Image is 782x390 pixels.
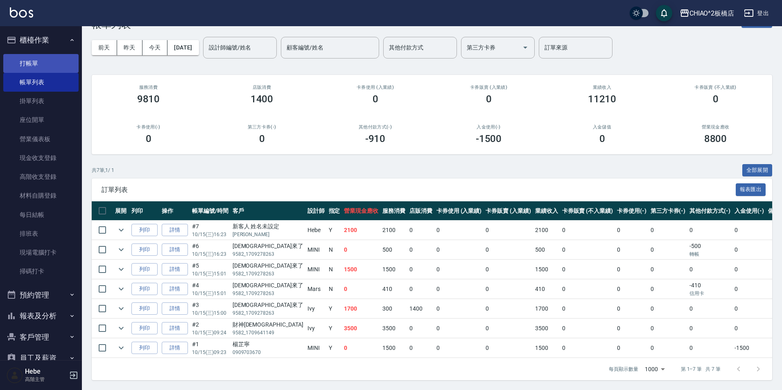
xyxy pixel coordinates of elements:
[233,301,303,309] div: [DEMOGRAPHIC_DATA]來了
[484,299,533,318] td: 0
[741,6,772,21] button: 登出
[192,231,228,238] p: 10/15 (三) 16:23
[732,338,766,358] td: -1500
[434,240,484,259] td: 0
[669,124,762,130] h2: 營業現金應收
[102,124,195,130] h2: 卡券使用(-)
[233,290,303,297] p: 9582_1709278263
[649,319,688,338] td: 0
[328,124,422,130] h2: 其他付款方式(-)
[533,260,560,279] td: 1500
[380,221,407,240] td: 2100
[233,349,303,356] p: 0909703670
[380,240,407,259] td: 500
[689,250,730,258] p: 轉帳
[407,201,434,221] th: 店販消費
[342,221,380,240] td: 2100
[327,319,342,338] td: Y
[3,54,79,73] a: 打帳單
[373,93,378,105] h3: 0
[599,133,605,144] h3: 0
[162,302,188,315] a: 詳情
[588,93,617,105] h3: 11210
[687,221,732,240] td: 0
[162,243,188,256] a: 詳情
[233,250,303,258] p: 9582_1709278263
[533,280,560,299] td: 410
[190,338,231,358] td: #1
[167,40,199,55] button: [DATE]
[649,201,688,221] th: 第三方卡券(-)
[233,320,303,329] div: 財神[DEMOGRAPHIC_DATA]
[190,299,231,318] td: #3
[190,260,231,279] td: #5
[305,260,327,279] td: MINI
[3,186,79,205] a: 材料自購登錄
[162,263,188,276] a: 詳情
[115,263,127,275] button: expand row
[649,221,688,240] td: 0
[560,221,615,240] td: 0
[609,365,638,373] p: 每頁顯示數量
[190,240,231,259] td: #6
[233,281,303,290] div: [DEMOGRAPHIC_DATA]來了
[3,73,79,92] a: 帳單列表
[142,40,168,55] button: 今天
[3,224,79,243] a: 排班表
[732,319,766,338] td: 0
[365,133,386,144] h3: -910
[192,349,228,356] p: 10/15 (三) 09:23
[342,299,380,318] td: 1700
[305,280,327,299] td: Mars
[615,260,649,279] td: 0
[162,283,188,295] a: 詳情
[687,319,732,338] td: 0
[732,240,766,259] td: 0
[732,260,766,279] td: 0
[131,263,158,276] button: 列印
[442,85,536,90] h2: 卡券販賣 (入業績)
[407,221,434,240] td: 0
[231,201,305,221] th: 客戶
[3,347,79,369] button: 員工及薪資
[704,133,727,144] h3: 8800
[102,85,195,90] h3: 服務消費
[533,299,560,318] td: 1700
[342,201,380,221] th: 營業現金應收
[615,319,649,338] td: 0
[190,319,231,338] td: #2
[233,309,303,317] p: 9582_1709278263
[342,260,380,279] td: 1500
[560,319,615,338] td: 0
[442,124,536,130] h2: 入金使用(-)
[615,201,649,221] th: 卡券使用(-)
[327,260,342,279] td: N
[560,260,615,279] td: 0
[407,260,434,279] td: 0
[687,299,732,318] td: 0
[649,299,688,318] td: 0
[736,183,766,196] button: 報表匯出
[190,221,231,240] td: #7
[115,283,127,295] button: expand row
[555,124,649,130] h2: 入金儲值
[681,365,721,373] p: 第 1–7 筆 共 7 筆
[732,280,766,299] td: 0
[342,280,380,299] td: 0
[305,299,327,318] td: Ivy
[131,283,158,295] button: 列印
[689,290,730,297] p: 信用卡
[642,358,668,380] div: 1000
[327,221,342,240] td: Y
[676,5,738,22] button: CHIAO^2板橋店
[615,280,649,299] td: 0
[484,240,533,259] td: 0
[131,224,158,237] button: 列印
[407,319,434,338] td: 0
[380,201,407,221] th: 服務消費
[484,319,533,338] td: 0
[380,319,407,338] td: 3500
[434,201,484,221] th: 卡券使用 (入業績)
[3,29,79,51] button: 櫃檯作業
[305,319,327,338] td: Ivy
